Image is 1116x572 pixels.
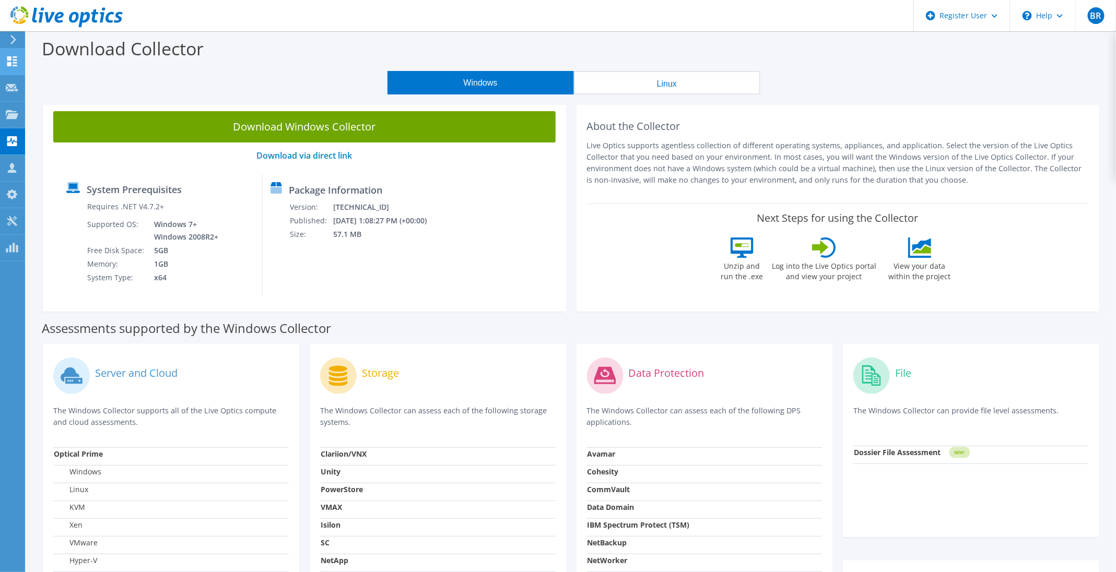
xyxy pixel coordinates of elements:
label: VMware [54,538,98,548]
strong: NetApp [321,555,348,565]
td: Supported OS: [87,218,146,244]
strong: IBM Spectrum Protect (TSM) [588,520,690,530]
button: Linux [574,71,760,94]
td: Memory: [87,257,146,271]
a: Download Windows Collector [53,111,556,142]
strong: Data Domain [588,502,635,512]
label: Storage [362,368,399,378]
td: 5GB [146,244,220,257]
td: Size: [289,228,333,241]
td: 57.1 MB [333,228,441,241]
strong: SC [321,538,330,547]
button: Windows [387,71,574,94]
p: The Windows Collector can provide file level assessments. [853,405,1089,426]
label: Data Protection [629,368,704,378]
label: Linux [54,484,88,495]
label: Next Steps for using the Collector [757,212,919,224]
strong: PowerStore [321,484,363,494]
a: Download via direct link [256,150,352,161]
strong: Dossier File Assessment [854,447,941,457]
label: Requires .NET V4.7.2+ [87,201,164,212]
strong: VMAX [321,502,342,512]
p: Live Optics supports agentless collection of different operating systems, appliances, and applica... [587,140,1089,186]
label: KVM [54,502,85,513]
strong: Isilon [321,520,340,530]
h2: About the Collector [587,120,1089,133]
label: File [895,368,911,378]
label: Server and Cloud [95,368,178,378]
label: Log into the Live Optics portal and view your project [771,258,877,282]
p: The Windows Collector can assess each of the following DPS applications. [587,405,823,428]
strong: Clariion/VNX [321,449,367,459]
strong: Optical Prime [54,449,103,459]
strong: Cohesity [588,467,619,476]
strong: Unity [321,467,340,476]
td: [TECHNICAL_ID] [333,200,441,214]
tspan: NEW! [955,450,965,456]
td: [DATE] 1:08:27 PM (+00:00) [333,214,441,228]
label: Unzip and run the .exe [718,258,766,282]
p: The Windows Collector supports all of the Live Optics compute and cloud assessments. [53,405,289,428]
svg: \n [1023,11,1032,20]
td: System Type: [87,271,146,284]
span: BR [1088,7,1105,24]
strong: Avamar [588,449,616,459]
label: View your data within the project [882,258,957,282]
p: The Windows Collector can assess each of the following storage systems. [320,405,556,428]
td: Version: [289,200,333,214]
strong: NetWorker [588,555,628,565]
td: 1GB [146,257,220,271]
td: Windows 7+ Windows 2008R2+ [146,218,220,244]
label: Hyper-V [54,555,97,566]
td: Published: [289,214,333,228]
label: Package Information [289,185,382,195]
td: x64 [146,271,220,284]
strong: NetBackup [588,538,627,547]
label: Download Collector [42,37,204,61]
strong: CommVault [588,484,630,494]
label: Assessments supported by the Windows Collector [42,323,331,333]
label: Xen [54,520,83,530]
label: System Prerequisites [87,184,182,195]
label: Windows [54,467,101,477]
td: Free Disk Space: [87,244,146,257]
